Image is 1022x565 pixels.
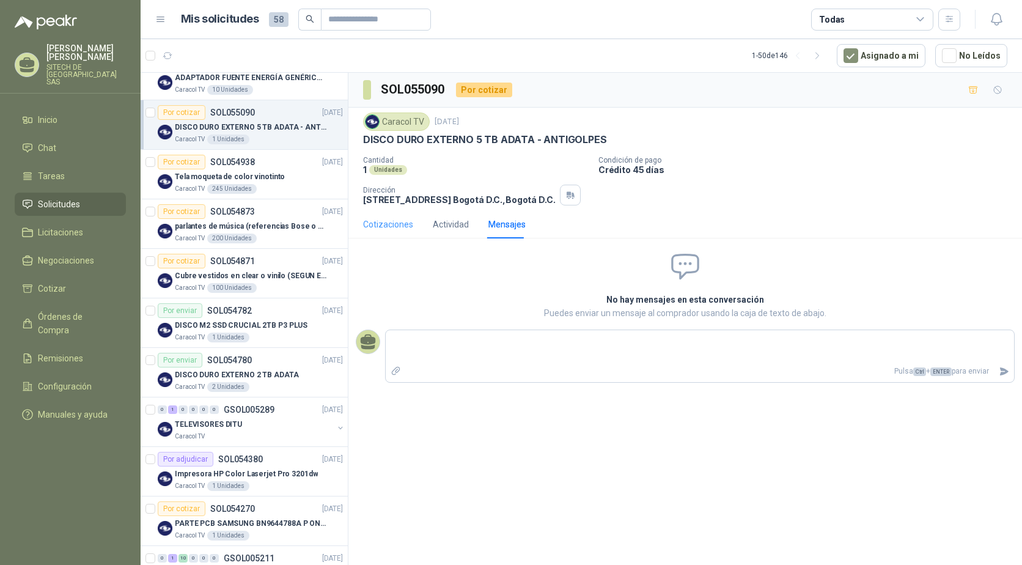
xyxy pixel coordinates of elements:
[15,249,126,272] a: Negociaciones
[141,199,348,249] a: Por cotizarSOL054873[DATE] Company Logoparlantes de música (referencias Bose o Alexa) CON MARCACI...
[322,107,343,119] p: [DATE]
[175,432,205,441] p: Caracol TV
[15,221,126,244] a: Licitaciones
[175,333,205,342] p: Caracol TV
[210,257,255,265] p: SOL054871
[175,85,205,95] p: Caracol TV
[837,44,925,67] button: Asignado a mi
[38,169,65,183] span: Tareas
[207,531,249,541] div: 1 Unidades
[158,75,172,90] img: Company Logo
[930,367,952,376] span: ENTER
[178,554,188,563] div: 10
[15,347,126,370] a: Remisiones
[322,454,343,465] p: [DATE]
[38,254,94,267] span: Negociaciones
[175,171,285,183] p: Tela moqueta de color vinotinto
[994,361,1014,382] button: Enviar
[210,158,255,166] p: SOL054938
[207,481,249,491] div: 1 Unidades
[598,156,1017,164] p: Condición de pago
[598,164,1017,175] p: Crédito 45 días
[175,419,242,430] p: TELEVISORES DITU
[363,133,606,146] p: DISCO DURO EXTERNO 5 TB ADATA - ANTIGOLPES
[175,531,205,541] p: Caracol TV
[158,521,172,536] img: Company Logo
[913,367,926,376] span: Ctrl
[15,164,126,188] a: Tareas
[158,554,167,563] div: 0
[207,333,249,342] div: 1 Unidades
[158,273,172,288] img: Company Logo
[158,372,172,387] img: Company Logo
[175,320,307,331] p: DISCO M2 SSD CRUCIAL 2TB P3 PLUS
[141,100,348,150] a: Por cotizarSOL055090[DATE] Company LogoDISCO DURO EXTERNO 5 TB ADATA - ANTIGOLPESCaracol TV1 Unid...
[322,355,343,366] p: [DATE]
[141,249,348,298] a: Por cotizarSOL054871[DATE] Company LogoCubre vestidos en clear o vinilo (SEGUN ESPECIFICACIONES D...
[158,254,205,268] div: Por cotizar
[210,504,255,513] p: SOL054270
[363,218,413,231] div: Cotizaciones
[207,283,257,293] div: 100 Unidades
[207,382,249,392] div: 2 Unidades
[15,375,126,398] a: Configuración
[381,80,446,99] h3: SOL055090
[15,136,126,160] a: Chat
[46,44,126,61] p: [PERSON_NAME] [PERSON_NAME]
[752,46,827,65] div: 1 - 50 de 146
[199,554,208,563] div: 0
[210,207,255,216] p: SOL054873
[207,356,252,364] p: SOL054780
[363,156,589,164] p: Cantidad
[224,405,274,414] p: GSOL005289
[210,554,219,563] div: 0
[175,221,327,232] p: parlantes de música (referencias Bose o Alexa) CON MARCACION 1 LOGO (Mas datos en el adjunto)
[158,422,172,437] img: Company Logo
[15,108,126,131] a: Inicio
[175,468,318,480] p: Impresora HP Color Laserjet Pro 3201dw
[158,501,205,516] div: Por cotizar
[363,194,555,205] p: [STREET_ADDRESS] Bogotá D.C. , Bogotá D.C.
[175,270,327,282] p: Cubre vestidos en clear o vinilo (SEGUN ESPECIFICACIONES DEL ADJUNTO)
[15,305,126,342] a: Órdenes de Compra
[141,298,348,348] a: Por enviarSOL054782[DATE] Company LogoDISCO M2 SSD CRUCIAL 2TB P3 PLUSCaracol TV1 Unidades
[15,403,126,426] a: Manuales y ayuda
[158,303,202,318] div: Por enviar
[363,113,430,131] div: Caracol TV
[207,85,253,95] div: 10 Unidades
[175,122,327,133] p: DISCO DURO EXTERNO 5 TB ADATA - ANTIGOLPES
[168,405,177,414] div: 1
[306,15,314,23] span: search
[406,361,994,382] p: Pulsa + para enviar
[460,306,911,320] p: Puedes enviar un mensaje al comprador usando la caja de texto de abajo.
[38,282,66,295] span: Cotizar
[175,382,205,392] p: Caracol TV
[207,234,257,243] div: 200 Unidades
[158,125,172,139] img: Company Logo
[141,51,348,100] a: Por cotizarSOL055097[DATE] Company LogoADAPTADOR FUENTE ENERGÍA GENÉRICO 24V 1ACaracol TV10 Unidades
[175,135,205,144] p: Caracol TV
[175,369,299,381] p: DISCO DURO EXTERNO 2 TB ADATA
[269,12,289,27] span: 58
[158,452,213,467] div: Por adjudicar
[168,554,177,563] div: 1
[207,135,249,144] div: 1 Unidades
[158,155,205,169] div: Por cotizar
[38,198,80,211] span: Solicitudes
[141,150,348,199] a: Por cotizarSOL054938[DATE] Company LogoTela moqueta de color vinotintoCaracol TV245 Unidades
[322,157,343,168] p: [DATE]
[38,310,114,337] span: Órdenes de Compra
[158,471,172,486] img: Company Logo
[158,405,167,414] div: 0
[460,293,911,306] h2: No hay mensajes en esta conversación
[322,256,343,267] p: [DATE]
[224,554,274,563] p: GSOL005211
[15,277,126,300] a: Cotizar
[158,174,172,189] img: Company Logo
[366,115,379,128] img: Company Logo
[38,113,57,127] span: Inicio
[181,10,259,28] h1: Mis solicitudes
[322,404,343,416] p: [DATE]
[207,184,257,194] div: 245 Unidades
[158,353,202,367] div: Por enviar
